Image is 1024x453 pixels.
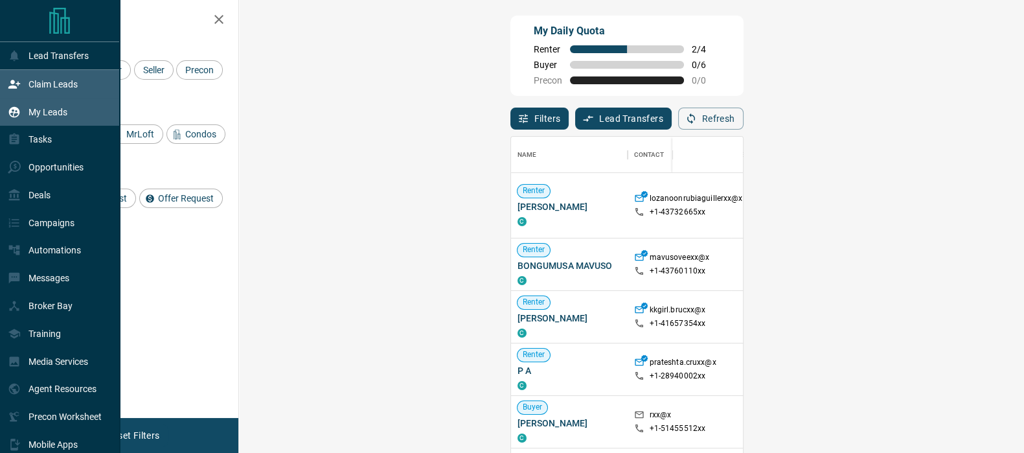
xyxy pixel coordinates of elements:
[518,137,537,173] div: Name
[534,44,562,54] span: Renter
[650,423,706,434] p: +1- 51455512xx
[518,417,621,430] span: [PERSON_NAME]
[575,108,672,130] button: Lead Transfers
[692,44,720,54] span: 2 / 4
[678,108,744,130] button: Refresh
[139,65,169,75] span: Seller
[518,276,527,285] div: condos.ca
[650,266,706,277] p: +1- 43760110xx
[98,424,168,447] button: Reset Filters
[650,410,672,423] p: rxx@x
[650,318,706,329] p: +1- 41657354xx
[692,75,720,86] span: 0 / 0
[181,129,221,139] span: Condos
[650,207,706,218] p: +1- 43732665xx
[650,357,716,371] p: prateshta.cruxx@x
[518,381,527,390] div: condos.ca
[518,244,551,255] span: Renter
[518,200,621,213] span: [PERSON_NAME]
[534,75,562,86] span: Precon
[650,371,706,382] p: +1- 28940002xx
[108,124,163,144] div: MrLoft
[518,217,527,226] div: condos.ca
[166,124,225,144] div: Condos
[534,60,562,70] span: Buyer
[510,108,569,130] button: Filters
[511,137,628,173] div: Name
[634,137,665,173] div: Contact
[518,402,548,413] span: Buyer
[650,193,743,207] p: lozanoonrubiaguillerxx@x
[41,13,225,29] h2: Filters
[518,434,527,443] div: condos.ca
[518,312,621,325] span: [PERSON_NAME]
[518,329,527,338] div: condos.ca
[518,297,551,308] span: Renter
[518,364,621,377] span: P A
[518,259,621,272] span: BONGUMUSA MAVUSO
[176,60,223,80] div: Precon
[650,305,706,318] p: kkgirl.brucxx@x
[134,60,174,80] div: Seller
[650,252,710,266] p: mavusoveexx@x
[518,185,551,196] span: Renter
[154,193,218,203] span: Offer Request
[518,349,551,360] span: Renter
[139,189,223,208] div: Offer Request
[534,23,720,39] p: My Daily Quota
[181,65,218,75] span: Precon
[122,129,159,139] span: MrLoft
[692,60,720,70] span: 0 / 6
